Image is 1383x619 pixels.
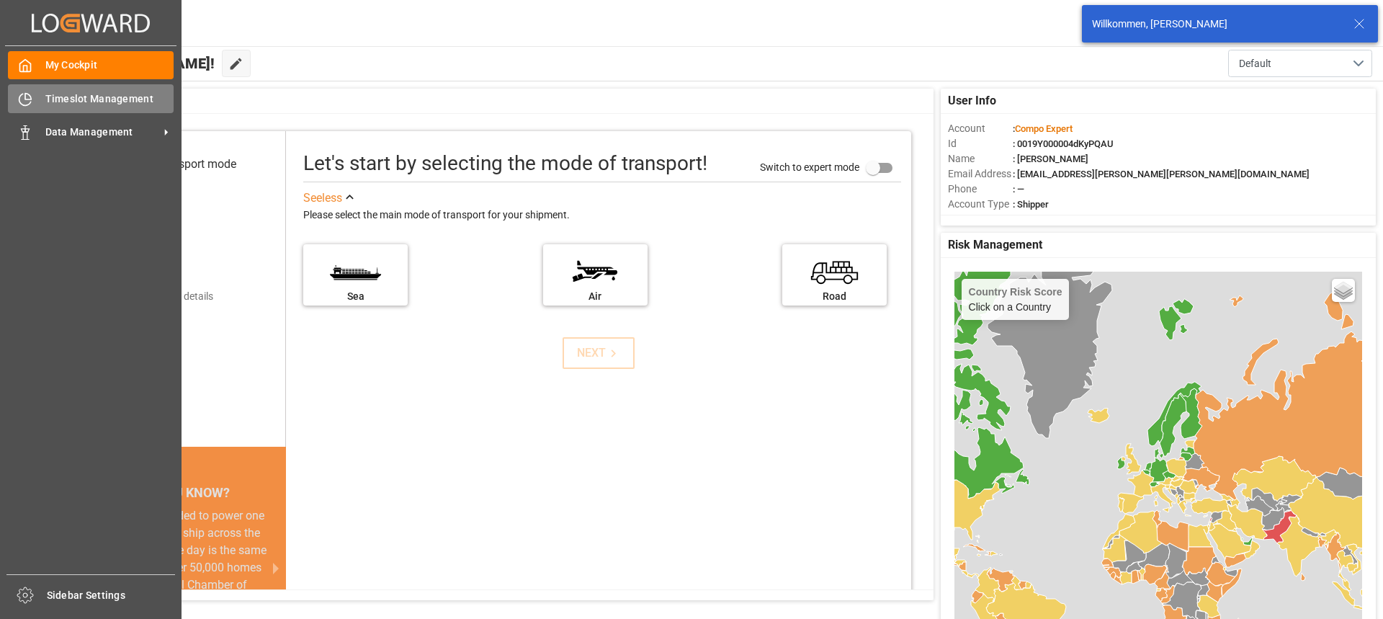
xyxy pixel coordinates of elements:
[1015,123,1073,134] span: Compo Expert
[8,84,174,112] a: Timeslot Management
[948,136,1013,151] span: Id
[948,182,1013,197] span: Phone
[45,58,174,73] span: My Cockpit
[577,344,621,362] div: NEXT
[760,161,859,172] span: Switch to expert mode
[1228,50,1372,77] button: open menu
[550,289,640,304] div: Air
[948,236,1042,254] span: Risk Management
[303,148,707,179] div: Let's start by selecting the mode of transport!
[45,125,159,140] span: Data Management
[948,151,1013,166] span: Name
[948,92,996,110] span: User Info
[303,190,342,207] div: See less
[1013,153,1088,164] span: : [PERSON_NAME]
[1013,138,1114,149] span: : 0019Y000004dKyPQAU
[47,588,176,603] span: Sidebar Settings
[948,121,1013,136] span: Account
[95,507,269,611] div: The energy needed to power one large container ship across the ocean in a single day is the same ...
[303,207,901,224] div: Please select the main mode of transport for your shipment.
[969,286,1062,298] h4: Country Risk Score
[1092,17,1340,32] div: Willkommen, [PERSON_NAME]
[1239,56,1271,71] span: Default
[1013,199,1049,210] span: : Shipper
[948,166,1013,182] span: Email Address
[969,286,1062,313] div: Click on a Country
[1013,184,1024,195] span: : —
[78,477,286,507] div: DID YOU KNOW?
[563,337,635,369] button: NEXT
[310,289,400,304] div: Sea
[45,92,174,107] span: Timeslot Management
[1013,169,1310,179] span: : [EMAIL_ADDRESS][PERSON_NAME][PERSON_NAME][DOMAIN_NAME]
[60,50,215,77] span: Hello [PERSON_NAME]!
[1013,123,1073,134] span: :
[789,289,880,304] div: Road
[948,197,1013,212] span: Account Type
[1332,279,1355,302] a: Layers
[8,51,174,79] a: My Cockpit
